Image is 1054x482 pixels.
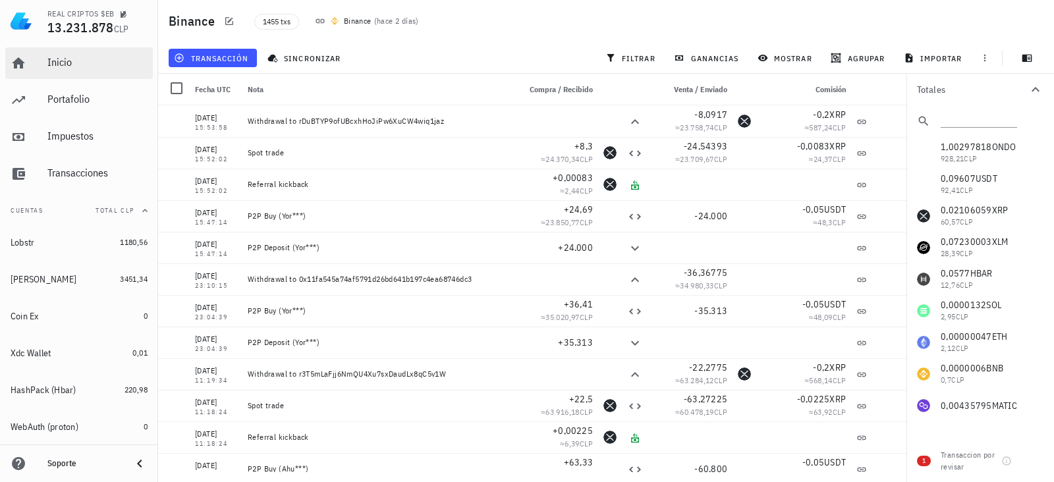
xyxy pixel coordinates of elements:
div: Spot trade [248,147,509,158]
span: -24,54393 [684,140,727,152]
div: Referral kickback [248,179,509,190]
div: [DATE] [195,333,237,346]
span: ≈ [809,154,846,164]
span: +36,41 [564,298,594,310]
a: Transacciones [5,158,153,190]
span: 23.850,77 [545,217,580,227]
div: Nota [242,74,514,105]
div: 15:52:02 [195,188,237,194]
span: CLP [714,281,727,290]
button: filtrar [600,49,663,67]
div: USDT-icon [738,273,751,286]
span: -36,36775 [684,267,727,279]
span: hace 2 días [377,16,416,26]
a: Xdc Wallet 0,01 [5,337,153,369]
span: +24,69 [564,203,594,215]
span: ≈ [804,122,846,132]
div: [DATE] [195,174,237,188]
div: [DATE] [195,111,237,124]
a: Portafolio [5,84,153,116]
span: +0,00225 [553,425,593,437]
div: Venta / Enviado [648,74,733,105]
span: 63,92 [814,407,833,417]
div: Soporte [47,458,121,469]
span: -0,05 [802,456,824,468]
span: 1455 txs [263,14,291,29]
span: 34.980,33 [680,281,714,290]
button: Totales [906,74,1054,105]
span: ≈ [675,407,727,417]
span: +35.313 [558,336,593,348]
span: 63.916,18 [545,407,580,417]
div: XRP-icon [603,431,617,444]
span: 0,01 [132,348,148,358]
div: Referral kickback [248,432,509,442]
span: transacción [177,53,248,63]
div: Comisión [756,74,851,105]
div: 15:53:58 [195,124,237,131]
a: Impuestos [5,121,153,153]
div: [DATE] [195,206,237,219]
div: CLP-icon [738,209,751,223]
div: [DATE] [195,427,237,441]
div: 23:10:15 [195,282,237,289]
span: ≈ [541,407,593,417]
span: ganancias [677,53,738,63]
span: -0,2 [813,361,829,373]
span: ( ) [374,14,419,28]
span: -0,05 [802,298,824,310]
span: -0,0083 [797,140,830,152]
div: 23:04:39 [195,314,237,321]
span: USDT [824,298,846,310]
div: USDT-icon [603,304,617,317]
div: CLP-icon [603,336,617,349]
span: -0,0225 [797,393,830,405]
div: 23:04:39 [195,346,237,352]
span: CLP [714,154,727,164]
span: Nota [248,84,263,94]
div: 11:19:34 [195,377,237,384]
span: ≈ [541,470,593,480]
div: [DATE] [195,396,237,409]
span: CLP [714,122,727,132]
img: 270.png [331,17,339,25]
div: Compra / Recibido [514,74,598,105]
div: WebAuth (proton) [11,421,78,433]
div: avatar [1025,11,1046,32]
span: 587,24 [809,122,832,132]
span: Compra / Recibido [530,84,593,94]
span: CLP [580,407,593,417]
span: -0,05 [802,203,824,215]
span: 568,14 [809,375,832,385]
span: sincronizar [270,53,341,63]
div: Binance [344,14,372,28]
div: USDT-icon [738,146,751,159]
div: 11:18:24 [195,441,237,447]
div: XRP-icon [603,146,617,159]
div: CLP-icon [738,304,751,317]
div: [PERSON_NAME] [11,274,76,285]
span: -24.000 [694,210,727,222]
span: mostrar [760,53,812,63]
div: P2P Deposit (Yor***) [248,337,509,348]
span: CLP [580,217,593,227]
div: Totales [917,85,1028,94]
span: 6,39 [565,439,580,448]
span: 48,09 [814,312,833,322]
span: importar [906,53,962,63]
div: USDT-icon [738,399,751,412]
span: 63.284,12 [680,375,714,385]
div: Transacciones [47,167,148,179]
div: 15:47:14 [195,219,237,226]
span: -60.800 [694,463,727,475]
span: CLP [833,470,846,480]
span: 1180,56 [120,237,148,247]
span: 47,79 [814,470,833,480]
span: ≈ [541,217,593,227]
span: ≈ [804,375,846,385]
span: -0,2 [813,109,829,120]
span: XRP [829,393,846,405]
span: -35.313 [694,305,727,317]
div: P2P Buy (Yor***) [248,211,509,221]
span: 0 [144,311,148,321]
